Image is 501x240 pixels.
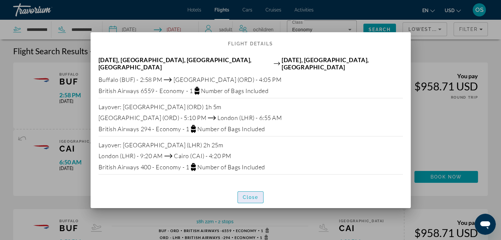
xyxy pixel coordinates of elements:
[182,125,189,132] span: - 1
[186,87,193,94] span: - 1
[98,152,163,159] span: London (LHR) - 9:20 AM
[98,87,403,95] div: British Airways 6559 -
[173,76,281,83] span: [GEOGRAPHIC_DATA] (ORD) - 4:05 PM
[217,114,282,121] span: London (LHR) - 6:55 AM
[156,125,181,132] span: Economy
[197,125,265,132] span: Number of Bags Included
[282,56,403,71] span: [DATE], [GEOGRAPHIC_DATA], [GEOGRAPHIC_DATA]
[201,87,269,94] span: Number of Bags Included
[91,32,411,49] h2: Flight Details
[182,163,189,171] span: - 1
[237,191,264,203] button: Close
[98,56,272,71] span: [DATE], [GEOGRAPHIC_DATA], [GEOGRAPHIC_DATA], [GEOGRAPHIC_DATA]
[98,103,120,110] span: Layover
[174,152,231,159] span: Cairo (CAI) - 4:20 PM
[197,163,265,171] span: Number of Bags Included
[243,195,259,200] span: Close
[98,163,403,171] div: British Airways 400 -
[159,87,184,94] span: Economy
[98,114,207,121] span: [GEOGRAPHIC_DATA] (ORD) - 5:10 PM
[98,76,162,83] span: Buffalo (BUF) - 2:58 PM
[98,103,403,110] div: : [GEOGRAPHIC_DATA] (ORD) 1h 5m
[475,214,496,235] iframe: Button to launch messaging window
[156,163,181,171] span: Economy
[98,141,403,149] div: : [GEOGRAPHIC_DATA] (LHR) 2h 25m
[98,125,403,133] div: British Airways 294 -
[98,141,120,149] span: Layover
